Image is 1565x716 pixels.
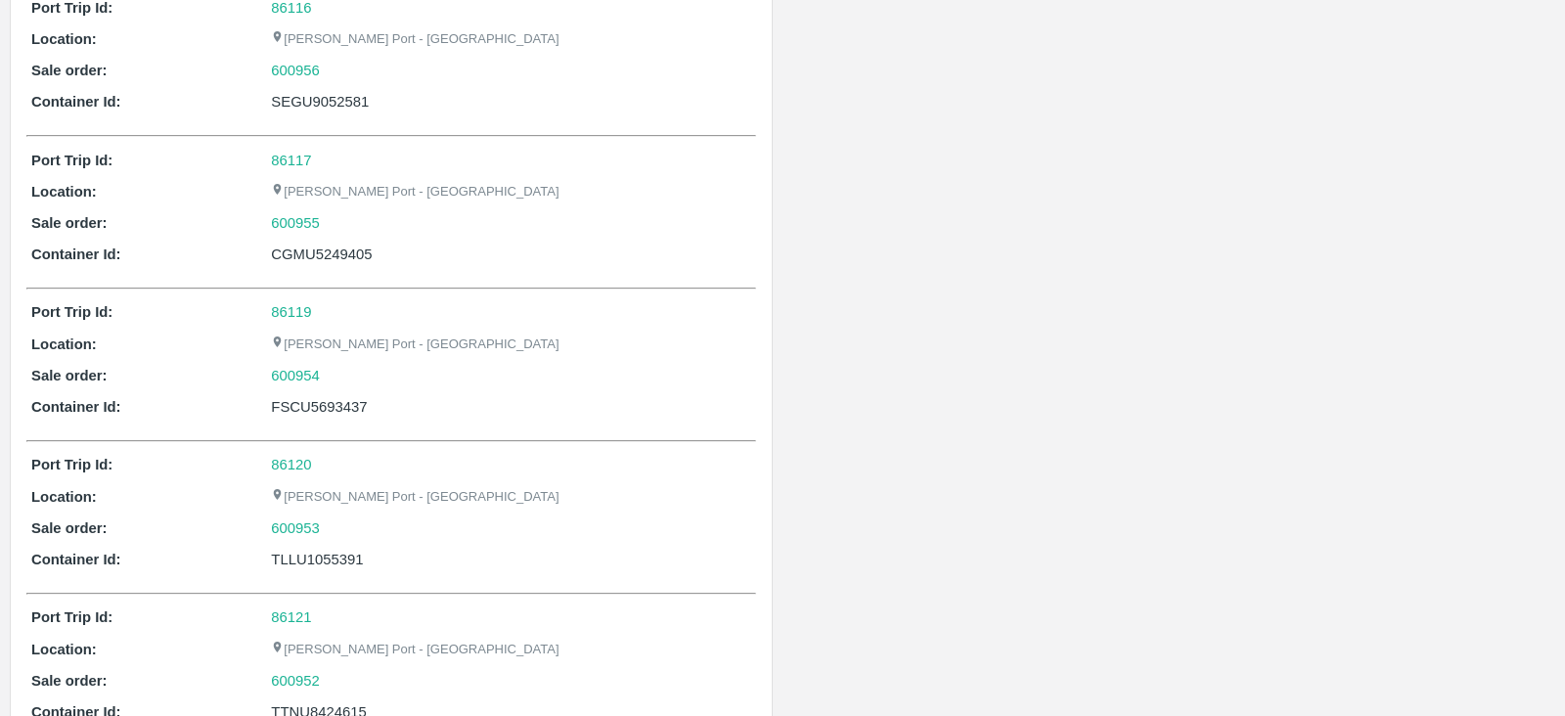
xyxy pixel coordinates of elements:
[271,304,311,320] a: 86119
[31,184,97,200] b: Location:
[31,673,108,689] b: Sale order:
[31,520,108,536] b: Sale order:
[271,549,751,570] div: TLLU1055391
[31,642,97,657] b: Location:
[271,183,559,201] p: [PERSON_NAME] Port - [GEOGRAPHIC_DATA]
[271,365,320,386] a: 600954
[271,153,311,168] a: 86117
[271,30,559,49] p: [PERSON_NAME] Port - [GEOGRAPHIC_DATA]
[31,215,108,231] b: Sale order:
[31,609,112,625] b: Port Trip Id:
[31,457,112,472] b: Port Trip Id:
[31,399,121,415] b: Container Id:
[271,212,320,234] a: 600955
[31,552,121,567] b: Container Id:
[271,396,751,418] div: FSCU5693437
[271,517,320,539] a: 600953
[271,60,320,81] a: 600956
[31,304,112,320] b: Port Trip Id:
[271,488,559,507] p: [PERSON_NAME] Port - [GEOGRAPHIC_DATA]
[31,336,97,352] b: Location:
[31,153,112,168] b: Port Trip Id:
[31,31,97,47] b: Location:
[271,244,751,265] div: CGMU5249405
[271,336,559,354] p: [PERSON_NAME] Port - [GEOGRAPHIC_DATA]
[271,457,311,472] a: 86120
[271,91,751,112] div: SEGU9052581
[31,246,121,262] b: Container Id:
[271,670,320,692] a: 600952
[31,63,108,78] b: Sale order:
[31,489,97,505] b: Location:
[271,641,559,659] p: [PERSON_NAME] Port - [GEOGRAPHIC_DATA]
[31,94,121,110] b: Container Id:
[31,368,108,383] b: Sale order:
[271,609,311,625] a: 86121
